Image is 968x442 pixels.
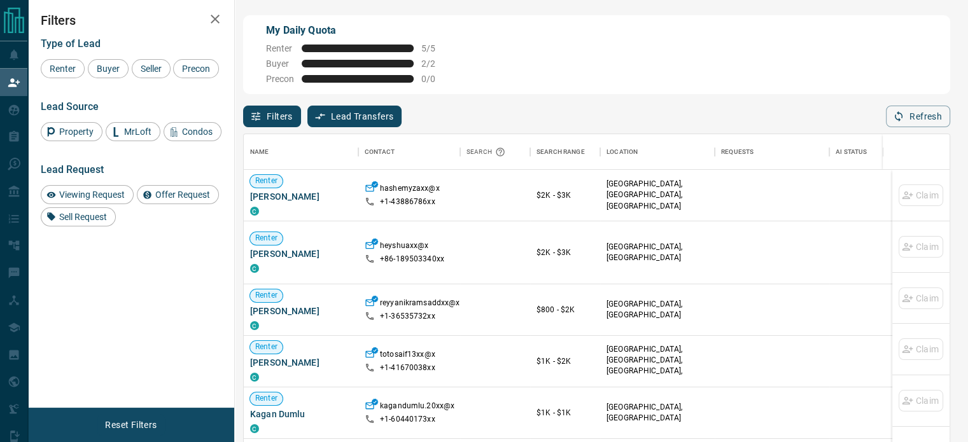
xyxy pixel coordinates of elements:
[380,183,440,197] p: hashemyzaxx@x
[836,134,867,170] div: AI Status
[250,134,269,170] div: Name
[250,424,259,433] div: condos.ca
[243,106,301,127] button: Filters
[715,134,829,170] div: Requests
[164,122,221,141] div: Condos
[137,185,219,204] div: Offer Request
[307,106,402,127] button: Lead Transfers
[607,134,638,170] div: Location
[537,190,594,201] p: $2K - $3K
[250,264,259,273] div: condos.ca
[55,127,98,137] span: Property
[250,342,283,352] span: Renter
[244,134,358,170] div: Name
[537,247,594,258] p: $2K - $3K
[55,190,129,200] span: Viewing Request
[92,64,124,74] span: Buyer
[250,247,352,260] span: [PERSON_NAME]
[41,122,102,141] div: Property
[41,38,101,50] span: Type of Lead
[421,59,449,69] span: 2 / 2
[41,185,134,204] div: Viewing Request
[173,59,219,78] div: Precon
[721,134,754,170] div: Requests
[421,43,449,53] span: 5 / 5
[120,127,156,137] span: MrLoft
[530,134,600,170] div: Search Range
[365,134,395,170] div: Contact
[250,207,259,216] div: condos.ca
[132,59,171,78] div: Seller
[151,190,214,200] span: Offer Request
[607,242,708,263] p: [GEOGRAPHIC_DATA], [GEOGRAPHIC_DATA]
[266,23,449,38] p: My Daily Quota
[380,298,459,311] p: reyyanikramsaddxx@x
[537,356,594,367] p: $1K - $2K
[41,13,221,28] h2: Filters
[358,134,460,170] div: Contact
[41,207,116,226] div: Sell Request
[250,393,283,404] span: Renter
[45,64,80,74] span: Renter
[250,233,283,244] span: Renter
[41,163,104,176] span: Lead Request
[178,127,217,137] span: Condos
[136,64,166,74] span: Seller
[266,59,294,69] span: Buyer
[600,134,715,170] div: Location
[421,74,449,84] span: 0 / 0
[607,402,708,424] p: [GEOGRAPHIC_DATA], [GEOGRAPHIC_DATA]
[250,356,352,369] span: [PERSON_NAME]
[55,212,111,222] span: Sell Request
[380,254,444,265] p: +86- 189503340xx
[380,311,435,322] p: +1- 36535732xx
[380,401,454,414] p: kagandumlu.20xx@x
[607,179,708,211] p: [GEOGRAPHIC_DATA], [GEOGRAPHIC_DATA], [GEOGRAPHIC_DATA]
[380,197,435,207] p: +1- 43886786xx
[106,122,160,141] div: MrLoft
[41,100,99,113] span: Lead Source
[250,408,352,420] span: Kagan Dumlu
[380,240,428,254] p: heyshuaxx@x
[250,190,352,203] span: [PERSON_NAME]
[250,290,283,301] span: Renter
[250,305,352,317] span: [PERSON_NAME]
[88,59,129,78] div: Buyer
[178,64,214,74] span: Precon
[97,414,165,436] button: Reset Filters
[266,43,294,53] span: Renter
[266,74,294,84] span: Precon
[380,414,435,425] p: +1- 60440173xx
[607,299,708,321] p: [GEOGRAPHIC_DATA], [GEOGRAPHIC_DATA]
[886,106,950,127] button: Refresh
[250,373,259,382] div: condos.ca
[466,134,509,170] div: Search
[380,349,435,363] p: totosaif13xx@x
[250,321,259,330] div: condos.ca
[537,304,594,315] p: $800 - $2K
[380,363,435,373] p: +1- 41670038xx
[607,344,708,388] p: East End, East York
[250,176,283,186] span: Renter
[537,407,594,418] p: $1K - $1K
[537,134,585,170] div: Search Range
[41,59,85,78] div: Renter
